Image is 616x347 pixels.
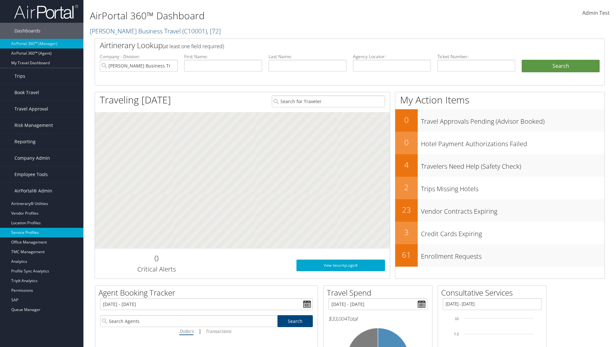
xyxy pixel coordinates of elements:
span: Trips [14,68,25,84]
span: AirPortal® Admin [14,183,52,199]
span: Travel Approval [14,101,48,117]
h2: 3 [395,227,418,238]
span: $33,004 [329,315,347,322]
h3: Critical Alerts [100,265,213,274]
a: View SecurityLogic® [296,260,385,271]
h2: 0 [100,253,213,264]
h3: Travel Approvals Pending (Advisor Booked) [421,114,604,126]
div: | [100,327,313,335]
a: [PERSON_NAME] Business Travel [90,27,221,35]
label: Last Name: [269,53,346,60]
h2: Consultative Services [441,287,546,298]
input: Search for Traveler [272,95,385,107]
h1: My Action Items [395,93,604,107]
h1: AirPortal 360™ Dashboard [90,9,436,22]
h3: Enrollment Requests [421,249,604,261]
input: Search Agents [100,315,277,327]
span: Dashboards [14,23,40,39]
h2: 0 [395,114,418,125]
a: 4Travelers Need Help (Safety Check) [395,154,604,177]
img: airportal-logo.png [14,4,78,19]
button: Search [522,60,600,73]
h1: Traveling [DATE] [100,93,171,107]
span: Employee Tools [14,166,48,182]
h2: 23 [395,204,418,215]
h2: 61 [395,249,418,260]
h3: Vendor Contracts Expiring [421,204,604,216]
h2: 4 [395,159,418,170]
label: Company - Division: [100,53,178,60]
span: Company Admin [14,150,50,166]
tspan: 23% [357,338,364,342]
a: 3Credit Cards Expiring [395,222,604,244]
h2: 2 [395,182,418,193]
label: Agency Locator: [353,53,431,60]
h3: Hotel Payment Authorizations Failed [421,136,604,148]
span: Reporting [14,134,36,150]
h3: Travelers Need Help (Safety Check) [421,159,604,171]
a: 0Travel Approvals Pending (Advisor Booked) [395,109,604,132]
label: First Name: [184,53,262,60]
a: 2Trips Missing Hotels [395,177,604,199]
h2: Travel Spend [327,287,432,298]
a: 23Vendor Contracts Expiring [395,199,604,222]
tspan: 10 [455,317,459,321]
h3: Credit Cards Expiring [421,226,604,238]
label: Ticket Number: [437,53,515,60]
h2: Airtinerary Lookup [100,40,557,51]
span: ( C10001 ) [182,27,207,35]
tspan: 7.5 [454,332,459,336]
span: Book Travel [14,85,39,101]
h6: Total [329,315,427,322]
h2: Agent Booking Tracker [98,287,318,298]
span: , [ 72 ] [207,27,221,35]
a: 61Enrollment Requests [395,244,604,267]
span: Risk Management [14,117,53,133]
i: Dollars [179,328,193,334]
h3: Trips Missing Hotels [421,181,604,193]
h2: 0 [395,137,418,148]
span: Admin Test [582,9,610,16]
span: (at least one field required) [163,43,224,50]
a: Admin Test [582,3,610,23]
i: Transactions [205,328,231,334]
a: 0Hotel Payment Authorizations Failed [395,132,604,154]
a: Search [278,315,313,327]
